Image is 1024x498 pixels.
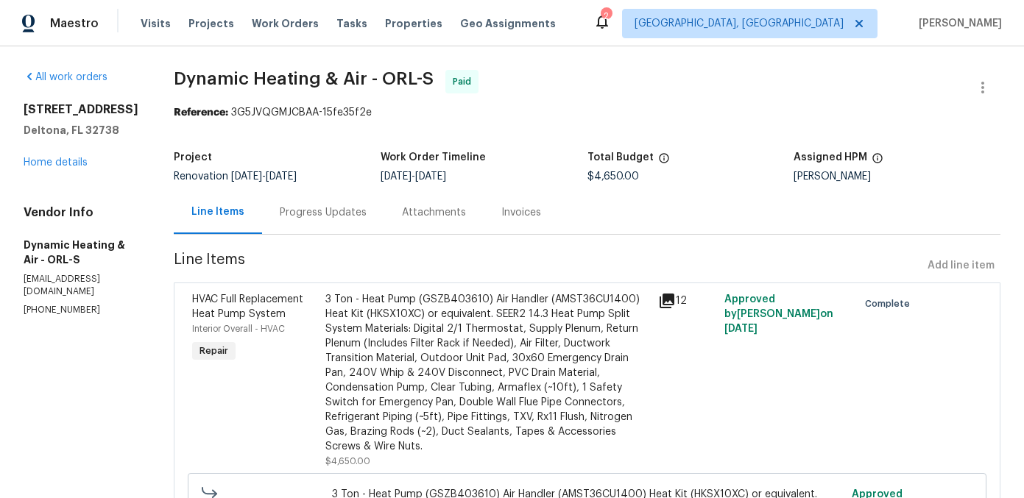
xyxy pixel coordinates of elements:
[381,171,446,182] span: -
[24,238,138,267] h5: Dynamic Heating & Air - ORL-S
[252,16,319,31] span: Work Orders
[635,16,844,31] span: [GEOGRAPHIC_DATA], [GEOGRAPHIC_DATA]
[174,70,434,88] span: Dynamic Heating & Air - ORL-S
[453,74,477,89] span: Paid
[231,171,262,182] span: [DATE]
[415,171,446,182] span: [DATE]
[24,273,138,298] p: [EMAIL_ADDRESS][DOMAIN_NAME]
[174,171,297,182] span: Renovation
[872,152,883,171] span: The hpm assigned to this work order.
[191,204,244,219] div: Line Items
[724,294,833,334] span: Approved by [PERSON_NAME] on
[266,171,297,182] span: [DATE]
[192,294,303,319] span: HVAC Full Replacement Heat Pump System
[280,205,367,220] div: Progress Updates
[24,304,138,316] p: [PHONE_NUMBER]
[174,107,228,118] b: Reference:
[24,102,138,117] h2: [STREET_ADDRESS]
[174,252,922,280] span: Line Items
[913,16,1002,31] span: [PERSON_NAME]
[794,152,867,163] h5: Assigned HPM
[174,105,1000,120] div: 3G5JVQGMJCBAA-15fe35f2e
[188,16,234,31] span: Projects
[325,292,649,454] div: 3 Ton - Heat Pump (GSZB403610) Air Handler (AMST36CU1400) Heat Kit (HKSX10XC) or equivalent. SEER...
[194,344,234,358] span: Repair
[381,171,412,182] span: [DATE]
[231,171,297,182] span: -
[794,171,1000,182] div: [PERSON_NAME]
[587,171,639,182] span: $4,650.00
[192,324,285,333] span: Interior Overall - HVAC
[325,457,370,466] span: $4,650.00
[174,152,212,163] h5: Project
[24,123,138,138] h5: Deltona, FL 32738
[24,205,138,220] h4: Vendor Info
[381,152,486,163] h5: Work Order Timeline
[50,16,99,31] span: Maestro
[336,18,367,29] span: Tasks
[402,205,466,220] div: Attachments
[501,205,541,220] div: Invoices
[658,152,670,171] span: The total cost of line items that have been proposed by Opendoor. This sum includes line items th...
[587,152,654,163] h5: Total Budget
[601,9,611,24] div: 2
[460,16,556,31] span: Geo Assignments
[385,16,442,31] span: Properties
[865,296,916,311] span: Complete
[141,16,171,31] span: Visits
[724,324,758,334] span: [DATE]
[24,72,107,82] a: All work orders
[658,292,716,310] div: 12
[24,157,88,168] a: Home details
